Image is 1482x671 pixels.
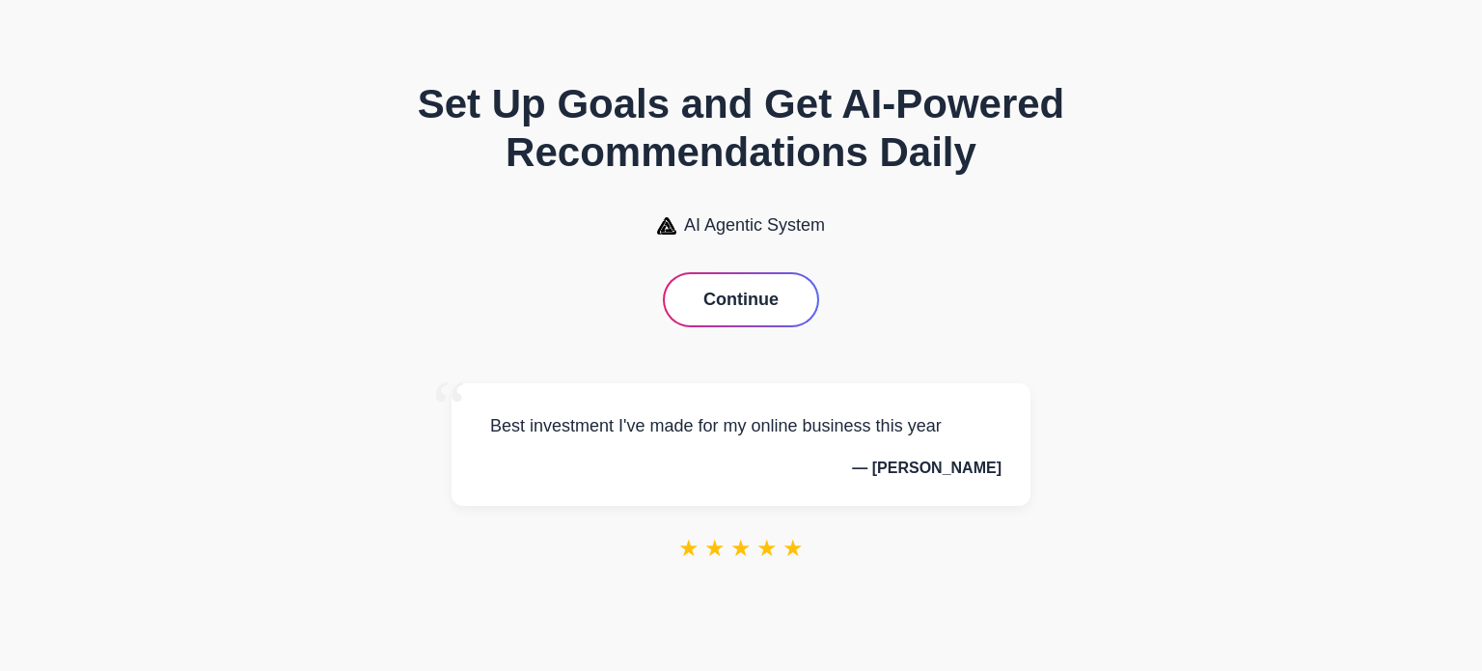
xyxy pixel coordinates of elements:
h1: Set Up Goals and Get AI-Powered Recommendations Daily [374,80,1108,178]
span: AI Agentic System [684,215,825,236]
span: ★ [756,535,778,562]
span: ★ [704,535,726,562]
p: Best investment I've made for my online business this year [480,412,1002,440]
span: ★ [730,535,752,562]
span: “ [432,364,467,452]
p: — [PERSON_NAME] [480,460,1002,477]
span: ★ [782,535,804,562]
button: Continue [665,274,817,325]
img: AI Agentic System Logo [657,217,676,235]
span: ★ [678,535,700,562]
